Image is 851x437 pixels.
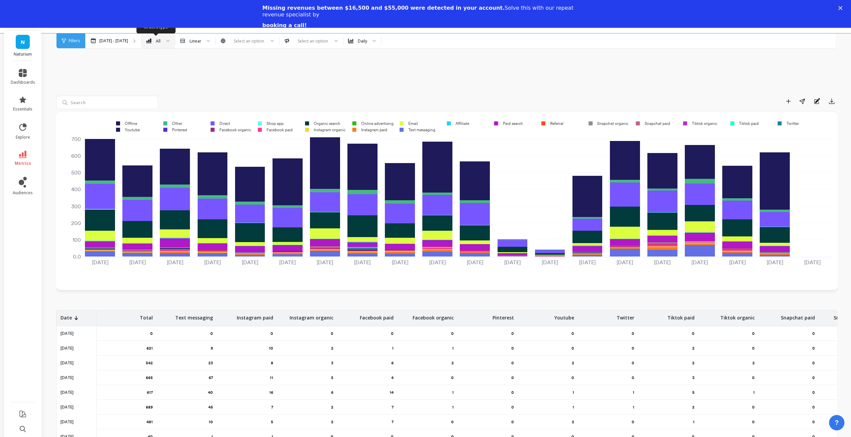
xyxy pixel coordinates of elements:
[208,360,213,366] p: 23
[61,405,74,410] p: [DATE]
[16,135,30,140] span: explore
[572,405,574,410] p: 1
[632,346,634,351] p: 0
[146,405,153,410] p: 689
[617,310,634,321] p: Twitter
[451,419,454,425] p: 0
[390,390,394,395] p: 14
[633,405,634,410] p: 1
[331,419,333,425] p: 2
[61,346,74,351] p: [DATE]
[140,310,153,321] p: Total
[720,310,755,321] p: Tiktok organic
[571,346,574,351] p: 0
[290,310,333,321] p: Instagram organic
[752,360,755,366] p: 2
[812,346,815,351] p: 0
[146,346,153,351] p: 621
[511,360,514,366] p: 0
[69,38,80,44] span: Filters
[511,331,514,336] p: 0
[571,375,574,380] p: 0
[571,331,574,336] p: 0
[270,375,273,380] p: 11
[812,331,815,336] p: 0
[61,331,74,336] p: [DATE]
[452,405,454,410] p: 1
[210,331,213,336] p: 0
[391,360,394,366] p: 6
[753,390,755,395] p: 1
[838,6,845,10] div: Close
[572,360,574,366] p: 2
[511,346,514,351] p: 0
[146,419,153,425] p: 481
[752,419,755,425] p: 0
[358,38,367,44] div: Daily
[11,52,35,57] p: Naturium
[271,419,273,425] p: 5
[150,331,153,336] p: 0
[812,419,815,425] p: 0
[284,38,290,44] img: speakerphone.svg
[632,375,634,380] p: 0
[667,310,695,321] p: Tiktok paid
[209,419,213,425] p: 10
[15,161,31,166] span: metrics
[262,5,578,18] div: Solve this with our repeat revenue specialist by
[692,375,695,380] p: 3
[220,38,226,44] img: globe.svg
[56,96,158,109] input: Search
[451,375,454,380] p: 0
[511,390,514,395] p: 0
[61,419,74,425] p: [DATE]
[331,390,333,395] p: 6
[692,360,695,366] p: 2
[269,390,273,395] p: 16
[331,360,333,366] p: 3
[633,390,634,395] p: 1
[692,390,695,395] p: 5
[451,331,454,336] p: 0
[61,375,74,380] p: [DATE]
[554,310,574,321] p: Youtube
[511,405,514,410] p: 0
[331,331,333,336] p: 0
[692,331,695,336] p: 0
[572,419,574,425] p: 2
[61,390,74,395] p: [DATE]
[146,39,151,44] img: metrics.svg
[493,310,514,321] p: Pinterest
[146,375,153,380] p: 665
[693,419,695,425] p: 1
[452,346,454,351] p: 1
[392,346,394,351] p: 1
[269,346,273,351] p: 10
[692,405,695,410] p: 2
[331,346,333,351] p: 2
[632,331,634,336] p: 0
[835,418,839,427] span: ?
[632,360,634,366] p: 0
[452,390,454,395] p: 1
[812,405,815,410] p: 0
[392,405,394,410] p: 7
[752,405,755,410] p: 0
[61,360,74,366] p: [DATE]
[209,375,213,380] p: 67
[511,419,514,425] p: 0
[156,38,161,44] div: All
[752,375,755,380] p: 0
[147,390,153,395] p: 617
[237,310,273,321] p: Instagram paid
[392,419,394,425] p: 7
[391,375,394,380] p: 4
[61,310,72,321] p: Date
[752,331,755,336] p: 0
[812,360,815,366] p: 0
[632,419,634,425] p: 0
[271,331,273,336] p: 0
[752,346,755,351] p: 0
[180,38,185,44] img: server.svg
[208,390,213,395] p: 40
